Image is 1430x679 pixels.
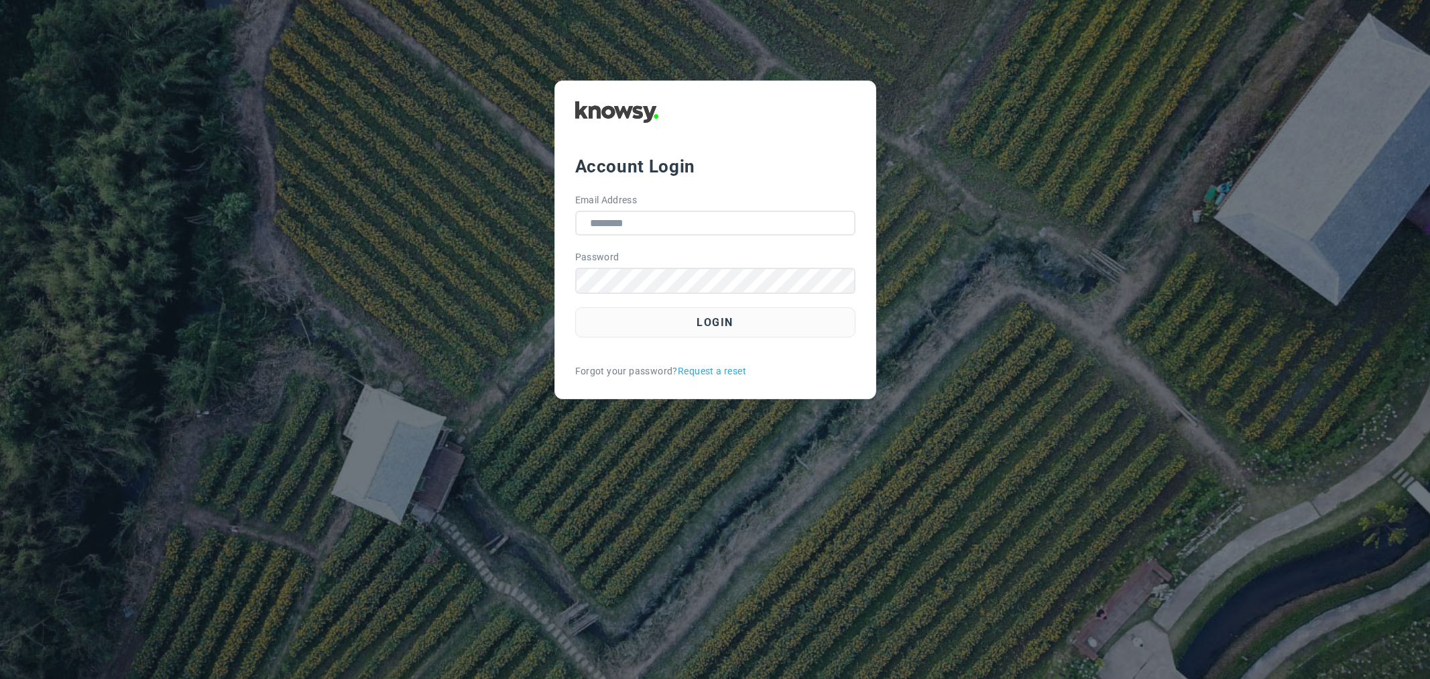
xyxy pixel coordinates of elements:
[575,154,855,178] div: Account Login
[575,250,619,264] label: Password
[575,307,855,337] button: Login
[678,364,746,378] a: Request a reset
[575,364,855,378] div: Forgot your password?
[575,193,638,207] label: Email Address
